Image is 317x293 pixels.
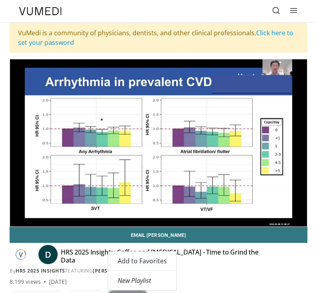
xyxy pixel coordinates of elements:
[61,248,272,264] h4: HRS 2025 Insights: Coffee and [MEDICAL_DATA] - Time to Grind the Data
[93,267,135,274] a: [PERSON_NAME]
[16,267,65,274] a: HRS 2025 Insights
[108,274,177,287] a: New Playlist
[19,7,62,15] img: VuMedi Logo
[10,227,307,243] a: Email [PERSON_NAME]
[10,23,307,53] div: VuMedi is a community of physicians, dentists, and other clinical professionals.
[108,255,177,267] a: Add to Favorites
[10,59,307,226] video-js: Video Player
[38,245,58,264] a: D
[10,278,41,286] span: 8,199 views
[10,267,307,275] div: By FEATURING
[49,278,67,286] div: [DATE]
[10,248,32,261] img: HRS 2025 Insights
[118,257,167,265] span: Add to Favorites
[118,276,151,285] em: New Playlist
